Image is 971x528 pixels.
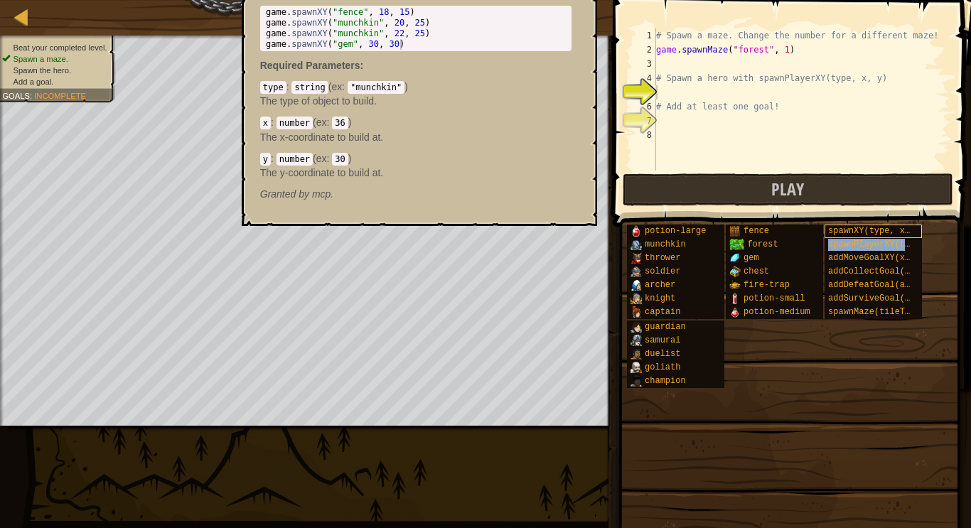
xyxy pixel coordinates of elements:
[631,321,642,333] img: portrait.png
[260,94,572,108] p: The type of object to build.
[260,188,312,200] span: Granted by
[645,376,686,386] span: champion
[744,280,790,290] span: fire-trap
[342,81,348,92] span: :
[729,252,741,264] img: portrait.png
[332,117,348,129] code: 36
[645,266,680,276] span: soldier
[277,117,313,129] code: number
[729,225,741,237] img: portrait.png
[631,252,642,264] img: portrait.png
[631,279,642,291] img: portrait.png
[645,362,680,372] span: goliath
[633,99,656,114] div: 6
[729,279,741,291] img: portrait.png
[633,43,656,57] div: 2
[348,81,404,94] code: "munchkin"
[2,91,30,100] span: Goals
[645,253,680,263] span: thrower
[260,153,271,166] code: y
[631,225,642,237] img: portrait.png
[729,306,741,318] img: portrait.png
[633,71,656,85] div: 4
[30,91,34,100] span: :
[260,151,572,180] div: ( )
[633,28,656,43] div: 1
[645,349,680,359] span: duelist
[631,306,642,318] img: portrait.png
[747,239,778,249] span: forest
[828,293,946,303] span: addSurviveGoal(seconds)
[623,173,954,206] button: Play
[828,266,940,276] span: addCollectGoal(amount)
[631,239,642,250] img: portrait.png
[2,65,107,76] li: Spawn the hero.
[327,117,333,128] span: :
[645,226,706,236] span: potion-large
[828,239,956,249] span: spawnPlayerXY(type, x, y)
[14,77,54,86] span: Add a goal.
[316,153,327,164] span: ex
[631,362,642,373] img: portrait.png
[360,60,364,71] span: :
[291,81,328,94] code: string
[277,153,313,166] code: number
[633,85,656,99] div: 5
[828,226,926,236] span: spawnXY(type, x, y)
[631,335,642,346] img: portrait.png
[34,91,86,100] span: Incomplete
[260,188,334,200] em: mcp.
[729,266,741,277] img: portrait.png
[645,239,686,249] span: munchkin
[286,81,292,92] span: :
[260,130,572,144] p: The x-coordinate to build at.
[631,293,642,304] img: portrait.png
[645,335,680,345] span: samurai
[729,293,741,304] img: portrait.png
[316,117,327,128] span: ex
[260,80,572,108] div: ( )
[645,322,686,332] span: guardian
[331,81,342,92] span: ex
[14,65,72,75] span: Spawn the hero.
[744,266,769,276] span: chest
[2,76,107,87] li: Add a goal.
[271,153,277,164] span: :
[645,307,680,317] span: captain
[271,117,277,128] span: :
[14,54,68,63] span: Spawn a maze.
[332,153,348,166] code: 30
[744,307,810,317] span: potion-medium
[260,81,286,94] code: type
[771,178,804,200] span: Play
[744,226,769,236] span: fence
[633,57,656,71] div: 3
[260,166,572,180] p: The y-coordinate to build at.
[631,348,642,360] img: portrait.png
[260,60,360,71] span: Required Parameters
[645,280,675,290] span: archer
[645,293,675,303] span: knight
[260,117,271,129] code: x
[633,114,656,128] div: 7
[631,266,642,277] img: portrait.png
[729,239,744,250] img: trees_1.png
[631,375,642,387] img: portrait.png
[260,115,572,144] div: ( )
[828,307,956,317] span: spawnMaze(tileType, seed)
[327,153,333,164] span: :
[2,42,107,53] li: Beat your completed level.
[828,253,926,263] span: addMoveGoalXY(x, y)
[744,293,805,303] span: potion-small
[828,280,935,290] span: addDefeatGoal(amount)
[633,128,656,142] div: 8
[744,253,759,263] span: gem
[2,53,107,65] li: Spawn a maze.
[14,43,107,52] span: Beat your completed level.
